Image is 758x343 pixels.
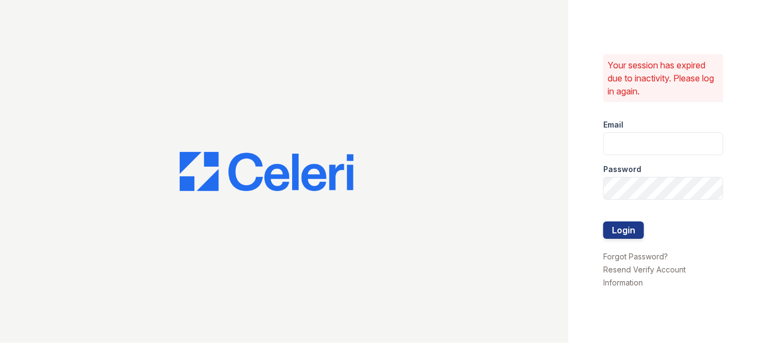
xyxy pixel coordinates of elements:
[603,221,644,239] button: Login
[180,152,353,191] img: CE_Logo_Blue-a8612792a0a2168367f1c8372b55b34899dd931a85d93a1a3d3e32e68fde9ad4.png
[603,119,623,130] label: Email
[603,252,668,261] a: Forgot Password?
[603,265,686,287] a: Resend Verify Account Information
[603,164,641,175] label: Password
[608,59,719,98] p: Your session has expired due to inactivity. Please log in again.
